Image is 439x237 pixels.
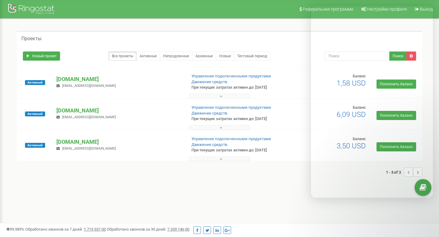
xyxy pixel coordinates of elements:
u: 1 719 357,00 [84,227,106,232]
span: [EMAIL_ADDRESS][DOMAIN_NAME] [62,147,116,150]
h5: Проекты [21,36,41,41]
a: Архивные [192,51,216,61]
a: Движение средств [191,80,227,84]
a: Движение средств [191,111,227,115]
a: Новые [216,51,234,61]
span: Обработано звонков за 30 дней : [107,227,189,232]
p: [DOMAIN_NAME] [56,75,181,83]
p: При текущих затратах активен до: [DATE] [191,85,283,90]
p: При текущих затратах активен до: [DATE] [191,116,283,122]
u: 7 339 146,00 [167,227,189,232]
a: Тестовый период [234,51,270,61]
span: Реферальная программа [303,7,353,12]
a: Новый проект [23,51,60,61]
iframe: Intercom live chat [418,203,433,217]
span: [EMAIL_ADDRESS][DOMAIN_NAME] [62,84,116,88]
a: Непродленные [160,51,192,61]
a: Движение средств [191,142,227,147]
span: [EMAIL_ADDRESS][DOMAIN_NAME] [62,115,116,119]
a: Активные [136,51,160,61]
span: Активный [25,143,45,148]
p: При текущих затратах активен до: [DATE] [191,147,283,153]
p: [DOMAIN_NAME] [56,138,181,146]
span: Обработано звонков за 7 дней : [25,227,106,232]
span: Активный [25,80,45,85]
a: Управление подключенными продуктами [191,136,271,141]
p: [DOMAIN_NAME] [56,107,181,115]
iframe: Intercom live chat [311,6,433,198]
a: Управление подключенными продуктами [191,74,271,78]
span: 99,989% [6,227,24,232]
a: Все проекты [109,51,137,61]
a: Управление подключенными продуктами [191,105,271,110]
span: Активный [25,111,45,116]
